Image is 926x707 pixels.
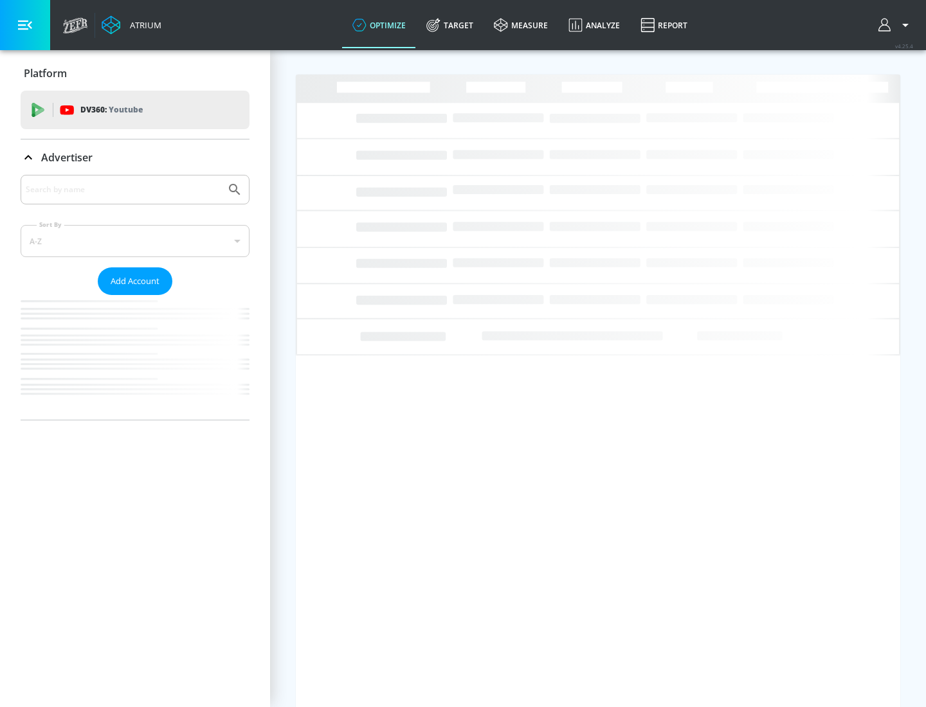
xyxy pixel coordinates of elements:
nav: list of Advertiser [21,295,250,420]
button: Add Account [98,267,172,295]
div: Advertiser [21,175,250,420]
span: Add Account [111,274,159,289]
div: Platform [21,55,250,91]
div: Advertiser [21,139,250,175]
p: Platform [24,66,67,80]
p: Youtube [109,103,143,116]
div: A-Z [21,225,250,257]
span: v 4.25.4 [895,42,913,49]
label: Sort By [37,220,64,229]
p: Advertiser [41,150,93,165]
div: Atrium [125,19,161,31]
div: DV360: Youtube [21,91,250,129]
p: DV360: [80,103,143,117]
a: Atrium [102,15,161,35]
a: Report [630,2,698,48]
a: measure [484,2,558,48]
a: optimize [342,2,416,48]
a: Analyze [558,2,630,48]
a: Target [416,2,484,48]
input: Search by name [26,181,221,198]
